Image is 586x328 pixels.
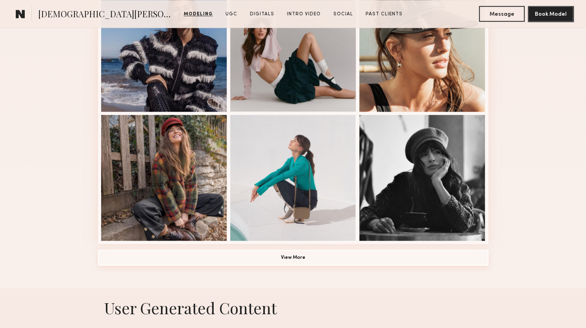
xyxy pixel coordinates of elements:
[38,8,174,22] span: [DEMOGRAPHIC_DATA][PERSON_NAME]
[247,11,277,18] a: Digitals
[92,297,495,318] h1: User Generated Content
[528,10,573,17] a: Book Model
[98,250,488,265] button: View More
[362,11,406,18] a: Past Clients
[284,11,324,18] a: Intro Video
[222,11,240,18] a: UGC
[528,6,573,22] button: Book Model
[181,11,216,18] a: Modeling
[479,6,525,22] button: Message
[330,11,356,18] a: Social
